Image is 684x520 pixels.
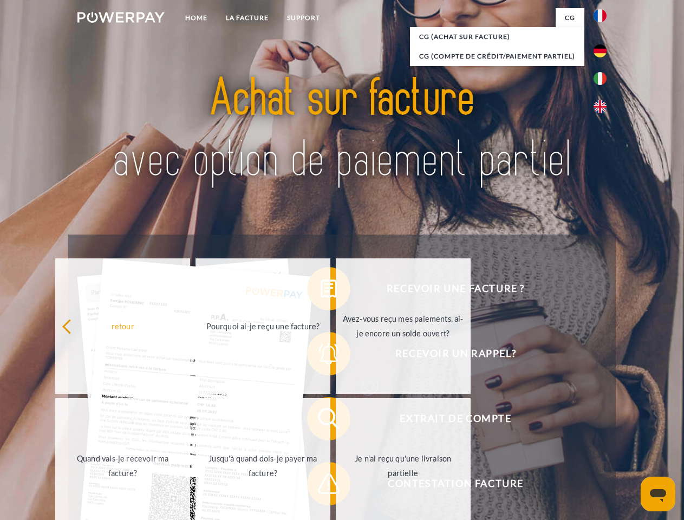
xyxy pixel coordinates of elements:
[202,451,324,480] div: Jusqu'à quand dois-je payer ma facture?
[336,258,471,394] a: Avez-vous reçu mes paiements, ai-je encore un solde ouvert?
[410,47,584,66] a: CG (Compte de crédit/paiement partiel)
[594,100,607,113] img: en
[278,8,329,28] a: Support
[62,451,184,480] div: Quand vais-je recevoir ma facture?
[556,8,584,28] a: CG
[410,27,584,47] a: CG (achat sur facture)
[594,72,607,85] img: it
[217,8,278,28] a: LA FACTURE
[202,318,324,333] div: Pourquoi ai-je reçu une facture?
[77,12,165,23] img: logo-powerpay-white.svg
[62,318,184,333] div: retour
[176,8,217,28] a: Home
[103,52,581,207] img: title-powerpay_fr.svg
[342,451,464,480] div: Je n'ai reçu qu'une livraison partielle
[641,477,675,511] iframe: Button to launch messaging window
[594,44,607,57] img: de
[594,9,607,22] img: fr
[342,311,464,341] div: Avez-vous reçu mes paiements, ai-je encore un solde ouvert?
